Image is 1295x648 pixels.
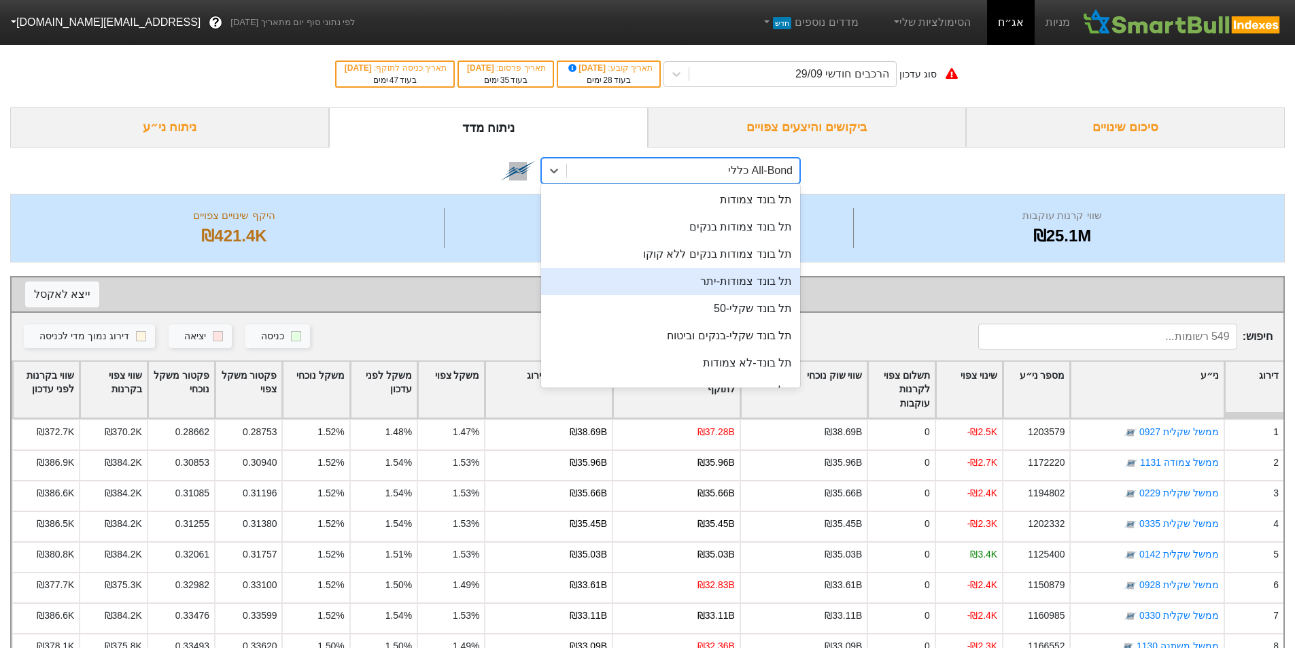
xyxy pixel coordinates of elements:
[1124,518,1137,532] img: tase link
[741,362,867,418] div: Toggle SortBy
[1139,488,1219,498] a: ממשל שקלית 0229
[329,107,648,148] div: ניתוח מדד
[230,16,355,29] span: לפי נתוני סוף יום מתאריך [DATE]
[467,63,496,73] span: [DATE]
[1081,9,1284,36] img: SmartBull
[243,425,277,439] div: 0.28753
[1140,457,1219,468] a: ממשל צמודה 1131
[978,324,1273,349] span: חיפוש :
[1028,456,1065,470] div: 1172220
[385,609,412,623] div: 1.54%
[39,329,129,344] div: דירוג נמוך מדי לכניסה
[648,107,967,148] div: ביקושים והיצעים צפויים
[697,609,735,623] div: ₪33.11B
[105,456,142,470] div: ₪384.2K
[857,208,1267,224] div: שווי קרנות עוקבות
[541,322,800,349] div: תל בונד שקלי-בנקים וביטוח
[1273,517,1279,531] div: 4
[1028,547,1065,562] div: 1125400
[566,63,608,73] span: [DATE]
[453,578,479,592] div: 1.49%
[25,284,1270,305] div: שינוי צפוי לפי נייר ערך
[105,609,142,623] div: ₪384.2K
[967,578,997,592] div: -₪2.4K
[1124,426,1137,440] img: tase link
[1273,547,1279,562] div: 5
[37,425,74,439] div: ₪372.7K
[37,486,74,500] div: ₪386.6K
[175,486,209,500] div: 0.31085
[1139,610,1219,621] a: ממשל שקלית 0330
[175,578,209,592] div: 0.32982
[317,578,344,592] div: 1.52%
[385,578,412,592] div: 1.50%
[37,547,74,562] div: ₪380.8K
[1028,425,1065,439] div: 1203579
[385,425,412,439] div: 1.48%
[1273,609,1279,623] div: 7
[728,163,793,179] div: All-Bond כללי
[1028,578,1065,592] div: 1150879
[697,547,735,562] div: ₪35.03B
[385,547,412,562] div: 1.51%
[613,362,740,418] div: Toggle SortBy
[925,486,930,500] div: 0
[967,456,997,470] div: -₪2.7K
[925,456,930,470] div: 0
[570,456,607,470] div: ₪35.96B
[1139,518,1219,529] a: ממשל שקלית 0335
[283,362,349,418] div: Toggle SortBy
[317,547,344,562] div: 1.52%
[500,75,509,85] span: 35
[351,362,417,418] div: Toggle SortBy
[1139,426,1219,437] a: ממשל שקלית 0927
[1071,362,1223,418] div: Toggle SortBy
[212,14,220,32] span: ?
[570,609,607,623] div: ₪33.11B
[453,486,479,500] div: 1.53%
[148,362,214,418] div: Toggle SortBy
[541,295,800,322] div: תל בונד שקלי-50
[697,517,735,531] div: ₪35.45B
[899,67,937,82] div: סוג עדכון
[1273,456,1279,470] div: 2
[37,517,74,531] div: ₪386.5K
[1028,609,1065,623] div: 1160985
[825,517,862,531] div: ₪35.45B
[243,609,277,623] div: 0.33599
[1273,425,1279,439] div: 1
[317,425,344,439] div: 1.52%
[541,377,800,404] div: תל בונד-מאגר
[795,66,889,82] div: הרכבים חודשי 29/09
[500,153,536,188] img: tase link
[1273,578,1279,592] div: 6
[261,329,284,344] div: כניסה
[825,547,862,562] div: ₪35.03B
[448,208,850,224] div: מספר ניירות ערך
[243,517,277,531] div: 0.31380
[169,324,232,349] button: יציאה
[343,74,447,86] div: בעוד ימים
[773,17,791,29] span: חדש
[466,74,546,86] div: בעוד ימים
[453,517,479,531] div: 1.53%
[175,517,209,531] div: 0.31255
[1028,486,1065,500] div: 1194802
[243,547,277,562] div: 0.31757
[243,486,277,500] div: 0.31196
[1225,362,1283,418] div: Toggle SortBy
[1139,549,1219,560] a: ממשל שקלית 0142
[697,456,735,470] div: ₪35.96B
[756,9,864,36] a: מדדים נוספיםחדש
[966,107,1285,148] div: סיכום שינויים
[541,268,800,295] div: תל בונד צמודות-יתר
[565,62,653,74] div: תאריך קובע :
[541,214,800,241] div: תל בונד צמודות בנקים
[28,224,441,248] div: ₪421.4K
[10,107,329,148] div: ניתוח ני״ע
[453,456,479,470] div: 1.53%
[925,547,930,562] div: 0
[175,547,209,562] div: 0.32061
[570,425,607,439] div: ₪38.69B
[385,456,412,470] div: 1.54%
